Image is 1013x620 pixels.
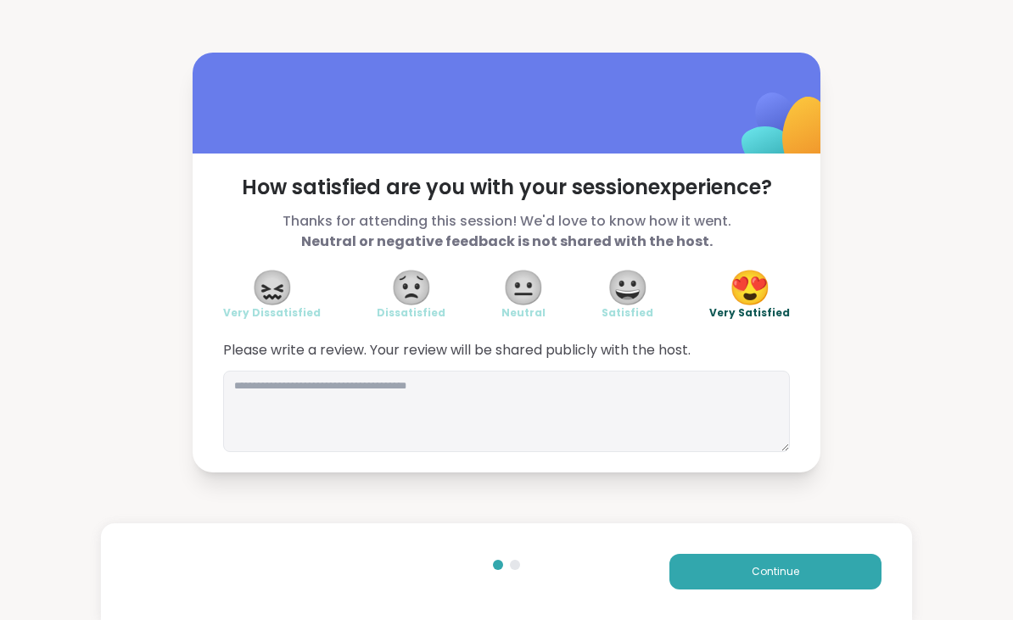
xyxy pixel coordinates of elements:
[752,564,799,579] span: Continue
[502,272,545,303] span: 😐
[602,306,653,320] span: Satisfied
[607,272,649,303] span: 😀
[709,306,790,320] span: Very Satisfied
[729,272,771,303] span: 😍
[223,340,790,360] span: Please write a review. Your review will be shared publicly with the host.
[223,211,790,252] span: Thanks for attending this session! We'd love to know how it went.
[390,272,433,303] span: 😟
[223,306,321,320] span: Very Dissatisfied
[702,48,870,217] img: ShareWell Logomark
[251,272,294,303] span: 😖
[301,232,713,251] b: Neutral or negative feedback is not shared with the host.
[669,554,881,589] button: Continue
[377,306,445,320] span: Dissatisfied
[501,306,546,320] span: Neutral
[223,174,790,201] span: How satisfied are you with your session experience?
